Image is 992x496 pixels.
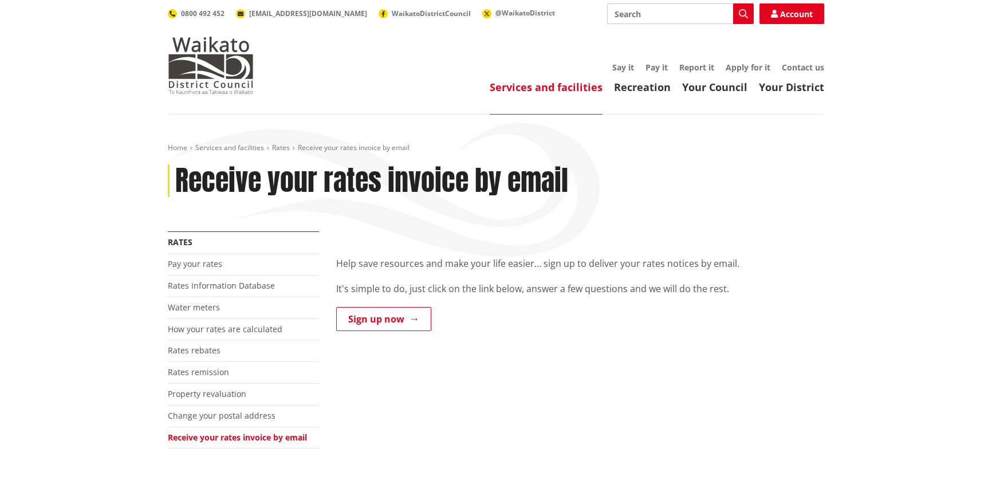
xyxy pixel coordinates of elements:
[682,80,747,94] a: Your Council
[168,37,254,94] img: Waikato District Council - Te Kaunihera aa Takiwaa o Waikato
[168,258,222,269] a: Pay your rates
[168,324,282,334] a: How your rates are calculated
[759,3,824,24] a: Account
[168,345,221,356] a: Rates rebates
[614,80,671,94] a: Recreation
[607,3,754,24] input: Search input
[249,9,367,18] span: [EMAIL_ADDRESS][DOMAIN_NAME]
[759,80,824,94] a: Your District
[168,432,307,443] a: Receive your rates invoice by email
[168,410,275,421] a: Change your postal address
[181,9,225,18] span: 0800 492 452
[726,62,770,73] a: Apply for it
[168,143,824,153] nav: breadcrumb
[168,302,220,313] a: Water meters
[495,8,555,18] span: @WaikatoDistrict
[298,143,410,152] span: Receive your rates invoice by email
[482,8,555,18] a: @WaikatoDistrict
[612,62,634,73] a: Say it
[379,9,471,18] a: WaikatoDistrictCouncil
[168,143,187,152] a: Home
[195,143,264,152] a: Services and facilities
[490,80,603,94] a: Services and facilities
[272,143,290,152] a: Rates
[336,257,824,270] p: Help save resources and make your life easier… sign up to deliver your rates notices by email.
[168,9,225,18] a: 0800 492 452
[392,9,471,18] span: WaikatoDistrictCouncil
[336,307,431,331] a: Sign up now
[175,164,568,198] h1: Receive your rates invoice by email
[168,388,246,399] a: Property revaluation
[645,62,668,73] a: Pay it
[679,62,714,73] a: Report it
[168,237,192,247] a: Rates
[336,282,824,296] p: It's simple to do, just click on the link below, answer a few questions and we will do the rest.
[168,367,229,377] a: Rates remission
[236,9,367,18] a: [EMAIL_ADDRESS][DOMAIN_NAME]
[168,280,275,291] a: Rates Information Database
[782,62,824,73] a: Contact us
